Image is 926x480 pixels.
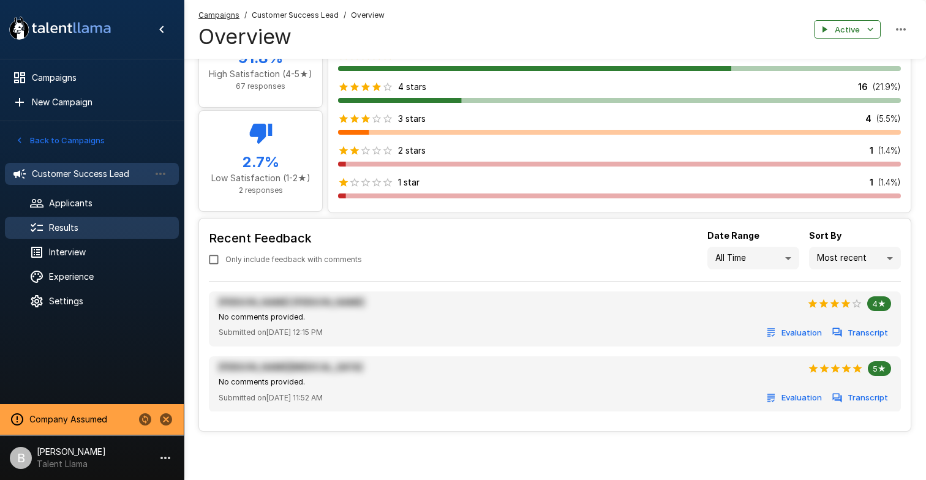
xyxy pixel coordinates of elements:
[764,388,825,407] button: Evaluation
[707,247,799,270] div: All Time
[876,113,901,125] p: ( 5.5 %)
[398,113,426,125] p: 3 stars
[351,9,385,21] span: Overview
[239,186,283,195] span: 2 responses
[398,176,420,189] p: 1 star
[225,253,362,266] span: Only include feedback with comments
[209,68,312,80] p: High Satisfaction (4-5★)
[198,10,239,20] u: Campaigns
[867,299,891,309] span: 4★
[830,388,891,407] button: Transcript
[764,323,825,342] button: Evaluation
[236,81,285,91] span: 67 responses
[219,312,305,321] span: No comments provided.
[878,144,901,157] p: ( 1.4 %)
[707,230,759,241] b: Date Range
[198,24,385,50] h4: Overview
[244,9,247,21] span: /
[219,326,323,339] span: Submitted on [DATE] 12:15 PM
[865,113,871,125] p: 4
[809,247,901,270] div: Most recent
[870,176,873,189] p: 1
[209,172,312,184] p: Low Satisfaction (1-2★)
[870,144,873,157] p: 1
[814,20,881,39] button: Active
[252,9,339,21] span: Customer Success Lead
[219,361,363,373] p: [PERSON_NAME][MEDICAL_DATA]
[809,230,841,241] b: Sort By
[398,144,426,157] p: 2 stars
[219,296,364,309] p: [PERSON_NAME] [PERSON_NAME]
[219,377,305,386] span: No comments provided.
[873,81,901,93] p: ( 21.9 %)
[398,81,426,93] p: 4 stars
[344,9,346,21] span: /
[830,323,891,342] button: Transcript
[209,228,372,248] h6: Recent Feedback
[209,152,312,172] h5: 2.7 %
[868,364,891,373] span: 5★
[878,176,901,189] p: ( 1.4 %)
[219,392,323,404] span: Submitted on [DATE] 11:52 AM
[858,81,868,93] p: 16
